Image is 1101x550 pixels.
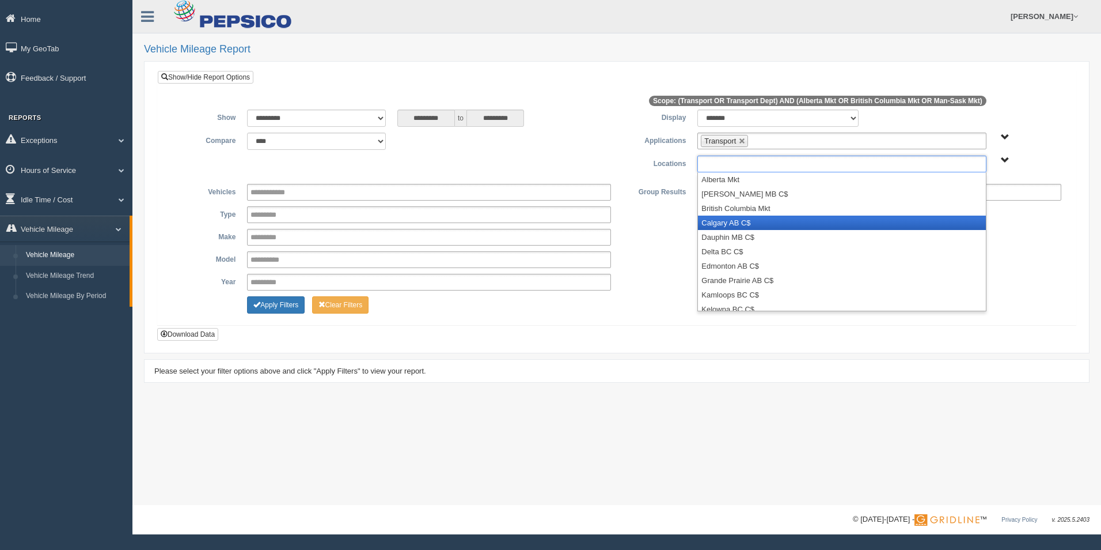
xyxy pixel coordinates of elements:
label: Compare [166,133,241,146]
label: Year [166,274,241,288]
label: Model [166,251,241,265]
li: British Columbia Mkt [698,201,985,216]
li: Dauphin MB C$ [698,230,985,244]
label: Type [166,206,241,220]
a: Vehicle Mileage By Period [21,286,130,307]
a: Vehicle Mileage [21,245,130,266]
label: Locations [617,156,692,169]
a: Privacy Policy [1001,517,1037,523]
li: Alberta Mkt [698,172,985,187]
label: Show [166,110,241,123]
li: Kamloops BC C$ [698,288,985,302]
label: Vehicles [166,184,241,198]
span: v. 2025.5.2403 [1052,517,1089,523]
li: Grande Prairie AB C$ [698,273,985,288]
img: Gridline [914,514,979,526]
li: Calgary AB C$ [698,216,985,230]
li: Kelowna BC C$ [698,302,985,317]
button: Change Filter Options [312,296,369,314]
li: Edmonton AB C$ [698,259,985,273]
span: Transport [704,137,736,145]
li: Delta BC C$ [698,244,985,259]
label: Applications [617,133,692,146]
span: Scope: (Transport OR Transport Dept) AND (Alberta Mkt OR British Columbia Mkt OR Man-Sask Mkt) [649,96,986,106]
label: Group Results [617,184,692,198]
div: © [DATE]-[DATE] - ™ [853,514,1089,526]
li: [PERSON_NAME] MB C$ [698,187,985,201]
label: Display [617,110,692,123]
a: Show/Hide Report Options [158,71,253,84]
h2: Vehicle Mileage Report [144,44,1089,55]
span: to [455,110,466,127]
span: Please select your filter options above and click "Apply Filters" to view your report. [154,367,426,375]
button: Download Data [157,328,218,341]
button: Change Filter Options [247,296,305,314]
a: Vehicle Mileage Trend [21,266,130,287]
label: Make [166,229,241,243]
